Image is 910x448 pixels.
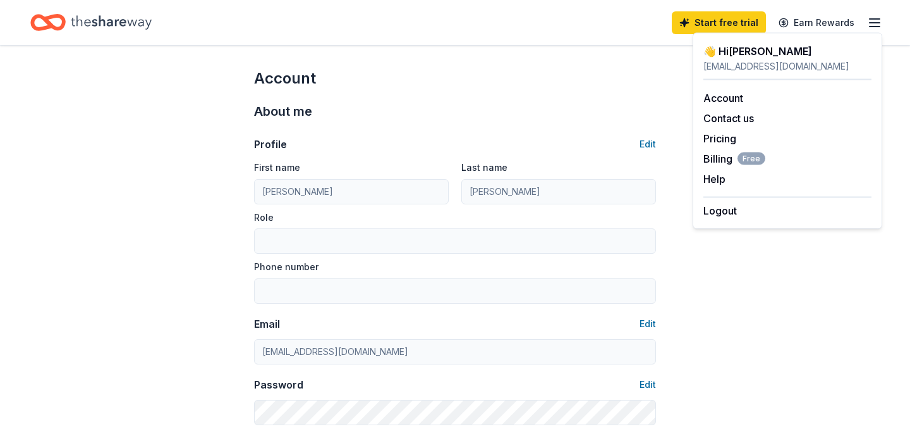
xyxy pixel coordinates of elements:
[640,137,656,152] button: Edit
[703,44,871,59] div: 👋 Hi [PERSON_NAME]
[703,151,765,166] button: BillingFree
[672,11,766,34] a: Start free trial
[254,68,656,89] div: Account
[254,261,318,273] label: Phone number
[703,203,737,218] button: Logout
[254,137,287,152] div: Profile
[640,377,656,392] button: Edit
[703,151,765,166] span: Billing
[703,171,725,187] button: Help
[254,316,280,332] div: Email
[254,377,303,392] div: Password
[703,92,743,104] a: Account
[771,11,862,34] a: Earn Rewards
[703,59,871,74] div: [EMAIL_ADDRESS][DOMAIN_NAME]
[254,101,656,121] div: About me
[461,161,507,174] label: Last name
[703,132,736,145] a: Pricing
[254,211,274,224] label: Role
[640,316,656,332] button: Edit
[30,8,152,37] a: Home
[254,161,300,174] label: First name
[737,152,765,165] span: Free
[703,111,754,126] button: Contact us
